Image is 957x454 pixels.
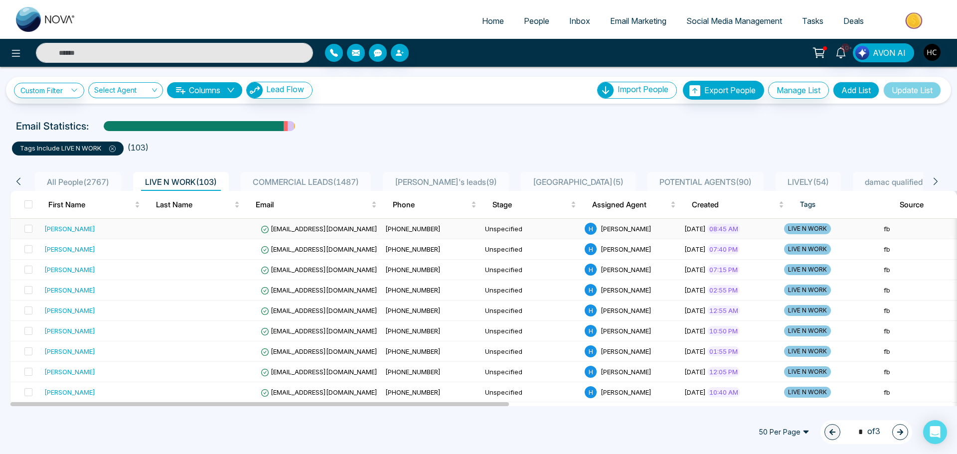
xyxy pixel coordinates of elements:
span: [PHONE_NUMBER] [385,388,441,396]
img: Lead Flow [247,82,263,98]
a: 10+ [829,43,853,61]
td: Unspecified [481,382,581,403]
span: [DATE] [684,327,706,335]
span: LIVE N WORK [784,223,831,234]
span: 08:45 AM [707,224,740,234]
span: LIVE N WORK [784,387,831,398]
span: [PHONE_NUMBER] [385,245,441,253]
span: [PHONE_NUMBER] [385,286,441,294]
span: Email Marketing [610,16,666,26]
span: [GEOGRAPHIC_DATA] ( 5 ) [529,177,628,187]
span: [PHONE_NUMBER] [385,347,441,355]
th: First Name [40,191,148,219]
span: [PERSON_NAME] [601,368,651,376]
span: [EMAIL_ADDRESS][DOMAIN_NAME] [261,347,377,355]
span: Deals [843,16,864,26]
span: [DATE] [684,225,706,233]
span: COMMERCIAL LEADS ( 1487 ) [249,177,363,187]
span: [DATE] [684,388,706,396]
span: [PERSON_NAME] [601,306,651,314]
button: Columnsdown [167,82,242,98]
img: Market-place.gif [879,9,951,32]
div: [PERSON_NAME] [44,244,95,254]
span: H [585,284,597,296]
li: ( 103 ) [128,142,149,153]
span: [PERSON_NAME] [601,327,651,335]
span: Assigned Agent [592,199,668,211]
button: Update List [883,82,941,99]
span: H [585,304,597,316]
th: Assigned Agent [584,191,684,219]
span: [EMAIL_ADDRESS][DOMAIN_NAME] [261,327,377,335]
span: LIVE N WORK [784,366,831,377]
span: 01:55 PM [707,346,740,356]
span: 10+ [841,43,850,52]
th: Created [684,191,792,219]
span: [PHONE_NUMBER] [385,266,441,274]
a: Social Media Management [676,11,792,30]
a: People [514,11,559,30]
span: Phone [393,199,469,211]
td: Unspecified [481,301,581,321]
span: H [585,223,597,235]
span: [PERSON_NAME]'s leads ( 9 ) [391,177,501,187]
span: [PERSON_NAME] [601,286,651,294]
span: [EMAIL_ADDRESS][DOMAIN_NAME] [261,286,377,294]
span: [PHONE_NUMBER] [385,327,441,335]
span: LIVE N WORK [784,264,831,275]
span: AVON AI [873,47,906,59]
a: Home [472,11,514,30]
span: Export People [704,85,756,95]
button: Manage List [768,82,829,99]
span: H [585,345,597,357]
span: Last Name [156,199,232,211]
span: All People ( 2767 ) [43,177,113,187]
p: Email Statistics: [16,119,89,134]
span: Inbox [569,16,590,26]
span: of 3 [852,425,880,439]
span: 10:50 PM [707,326,740,336]
td: Unspecified [481,341,581,362]
div: [PERSON_NAME] [44,305,95,315]
span: LIVE N WORK ( 103 ) [141,177,221,187]
div: [PERSON_NAME] [44,265,95,275]
td: Unspecified [481,260,581,280]
div: [PERSON_NAME] [44,285,95,295]
span: [PHONE_NUMBER] [385,306,441,314]
a: Lead FlowLead Flow [242,82,313,99]
span: [DATE] [684,266,706,274]
span: POTENTIAL AGENTS ( 90 ) [655,177,756,187]
span: LIVE N WORK [784,305,831,316]
span: [DATE] [684,347,706,355]
p: tags include LIVE N WORK [20,144,116,153]
span: [DATE] [684,286,706,294]
span: [DATE] [684,245,706,253]
a: Email Marketing [600,11,676,30]
button: Lead Flow [246,82,313,99]
span: Stage [492,199,569,211]
th: Stage [484,191,584,219]
span: 07:15 PM [707,265,740,275]
span: [PERSON_NAME] [601,347,651,355]
span: down [227,86,235,94]
span: LIVE N WORK [784,346,831,357]
span: [PHONE_NUMBER] [385,225,441,233]
img: User Avatar [924,44,941,61]
span: [PERSON_NAME] [601,266,651,274]
td: Unspecified [481,280,581,301]
span: Tasks [802,16,823,26]
td: Unspecified [481,219,581,239]
span: [EMAIL_ADDRESS][DOMAIN_NAME] [261,306,377,314]
span: 10:40 AM [707,387,740,397]
span: Email [256,199,369,211]
span: H [585,243,597,255]
span: [PERSON_NAME] [601,225,651,233]
span: [EMAIL_ADDRESS][DOMAIN_NAME] [261,266,377,274]
td: Unspecified [481,321,581,341]
button: Export People [683,81,764,100]
div: [PERSON_NAME] [44,346,95,356]
span: [EMAIL_ADDRESS][DOMAIN_NAME] [261,388,377,396]
span: Created [692,199,777,211]
button: Add List [833,82,879,99]
span: Social Media Management [686,16,782,26]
